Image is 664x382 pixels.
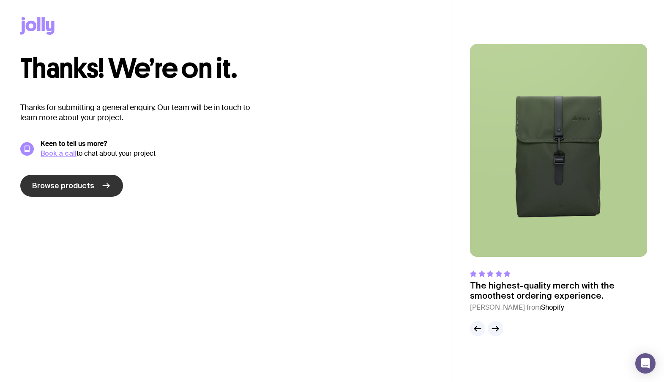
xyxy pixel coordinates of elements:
[32,181,94,191] span: Browse products
[20,102,264,123] p: Thanks for submitting a general enquiry. Our team will be in touch to learn more about your project.
[41,149,432,158] div: to chat about your project
[41,149,77,157] a: Book a call
[41,140,432,148] h5: Keen to tell us more?
[20,175,123,197] a: Browse products
[20,52,237,85] span: Thanks! We’re on it.
[541,303,564,312] span: Shopify
[470,302,647,313] cite: [PERSON_NAME] from
[635,353,656,374] div: Open Intercom Messenger
[470,280,647,301] p: The highest-quality merch with the smoothest ordering experience.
